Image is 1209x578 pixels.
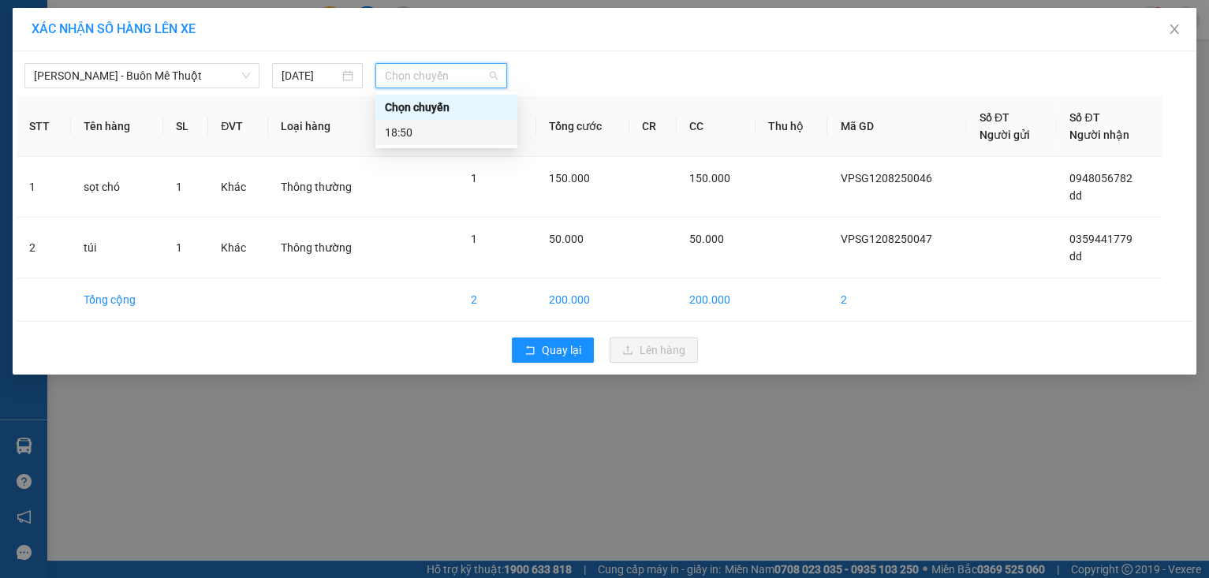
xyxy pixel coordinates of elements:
span: 150.000 [549,172,590,185]
span: 0948056782 [1069,172,1133,185]
span: 1 [471,172,477,185]
span: 50.000 [549,233,584,245]
span: Hồ Chí Minh - Buôn Mê Thuột [34,64,250,88]
span: dd [1069,189,1082,202]
th: CR [629,96,677,157]
th: CC [677,96,756,157]
th: Tổng cước [536,96,629,157]
span: Người gửi [980,129,1030,141]
span: Người nhận [1069,129,1129,141]
td: Tổng cộng [71,278,163,322]
button: Close [1152,8,1196,52]
th: SL [163,96,208,157]
td: Khác [208,157,268,218]
span: VPSG1208250047 [840,233,931,245]
span: 0359441779 [1069,233,1133,245]
td: 1 [17,157,71,218]
th: STT [17,96,71,157]
span: 150.000 [689,172,730,185]
button: uploadLên hàng [610,337,698,363]
td: 2 [17,218,71,278]
span: 50.000 [689,233,724,245]
span: Chọn chuyến [385,64,498,88]
th: Tên hàng [71,96,163,157]
span: 1 [176,181,182,193]
td: Khác [208,218,268,278]
td: Thông thường [268,218,382,278]
td: Thông thường [268,157,382,218]
th: Thu hộ [756,96,828,157]
td: 200.000 [536,278,629,322]
th: Mã GD [827,96,966,157]
td: 200.000 [677,278,756,322]
td: túi [71,218,163,278]
input: 12/08/2025 [282,67,339,84]
td: 2 [458,278,536,322]
button: rollbackQuay lại [512,337,594,363]
span: dd [1069,250,1082,263]
td: 2 [827,278,966,322]
span: Số ĐT [980,111,1009,124]
span: close [1168,23,1181,35]
span: 1 [176,241,182,254]
span: rollback [524,345,535,357]
span: Số ĐT [1069,111,1099,124]
td: sọt chó [71,157,163,218]
th: ĐVT [208,96,268,157]
span: Quay lại [542,341,581,359]
span: 1 [471,233,477,245]
div: Chọn chuyến [385,99,508,116]
span: XÁC NHẬN SỐ HÀNG LÊN XE [32,21,196,36]
span: VPSG1208250046 [840,172,931,185]
div: 18:50 [385,124,508,141]
div: Chọn chuyến [375,95,517,120]
th: Loại hàng [268,96,382,157]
